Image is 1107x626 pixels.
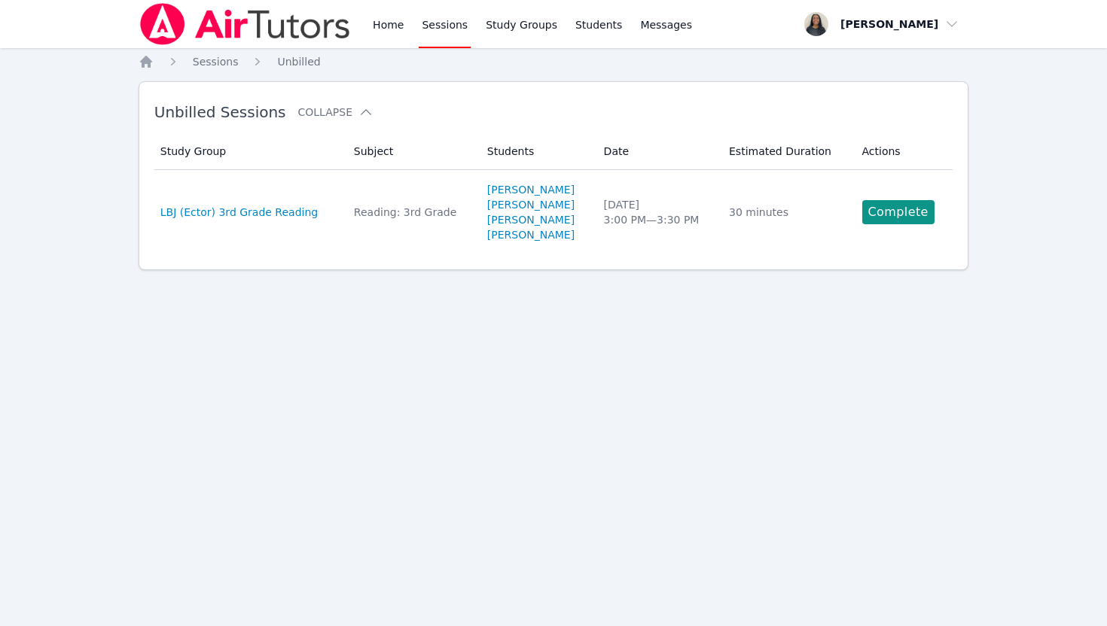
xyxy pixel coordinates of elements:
[354,205,469,220] div: Reading: 3rd Grade
[277,56,320,68] span: Unbilled
[862,200,935,224] a: Complete
[487,227,575,242] a: [PERSON_NAME]
[487,197,575,212] a: [PERSON_NAME]
[193,56,239,68] span: Sessions
[729,205,843,220] div: 30 minutes
[154,133,345,170] th: Study Group
[160,205,318,220] a: LBJ (Ector) 3rd Grade Reading
[487,182,575,197] a: [PERSON_NAME]
[193,54,239,69] a: Sessions
[154,103,286,121] span: Unbilled Sessions
[139,3,352,45] img: Air Tutors
[478,133,595,170] th: Students
[604,197,711,227] div: [DATE] 3:00 PM — 3:30 PM
[595,133,720,170] th: Date
[154,170,953,254] tr: LBJ (Ector) 3rd Grade ReadingReading: 3rd Grade[PERSON_NAME][PERSON_NAME][PERSON_NAME][PERSON_NAM...
[345,133,478,170] th: Subject
[853,133,953,170] th: Actions
[720,133,852,170] th: Estimated Duration
[277,54,320,69] a: Unbilled
[298,105,374,120] button: Collapse
[640,17,692,32] span: Messages
[487,212,575,227] a: [PERSON_NAME]
[139,54,969,69] nav: Breadcrumb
